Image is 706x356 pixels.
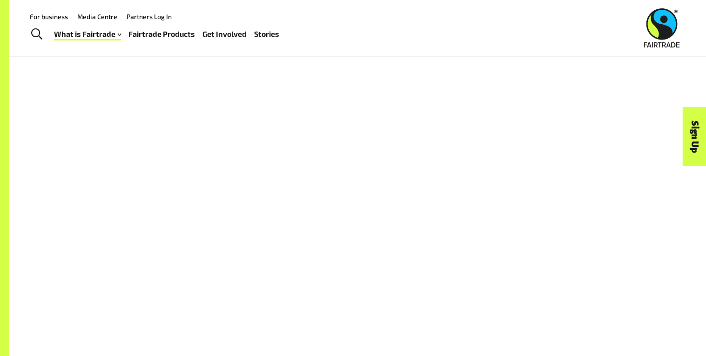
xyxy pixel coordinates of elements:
[127,13,172,20] a: Partners Log In
[25,23,48,46] a: Toggle Search
[202,27,247,41] a: Get Involved
[128,27,195,41] a: Fairtrade Products
[644,8,680,47] img: Fairtrade Australia New Zealand logo
[254,27,279,41] a: Stories
[77,13,117,20] a: Media Centre
[54,27,121,41] a: What is Fairtrade
[30,13,68,20] a: For business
